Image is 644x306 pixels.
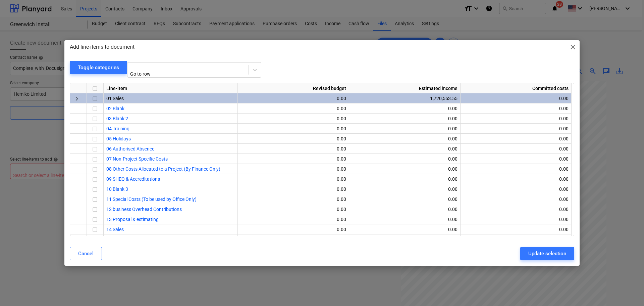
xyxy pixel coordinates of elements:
div: 0.00 [352,154,458,164]
div: 0.00 [240,103,346,114]
div: Line-item [104,83,238,93]
button: Update selection [520,247,574,260]
div: 0.00 [240,124,346,134]
div: 0.00 [352,214,458,224]
div: 0.00 [463,214,569,224]
div: 0.00 [463,93,569,103]
a: 05 Holidays [106,136,131,141]
a: 13 Proposal & estimating [106,217,159,222]
div: 0.00 [240,174,346,184]
div: 0.00 [240,144,346,154]
div: Go to row [130,71,198,77]
div: 0.00 [352,224,458,234]
span: keyboard_arrow_right [73,95,81,103]
a: 14 Sales [106,227,124,232]
div: 0.00 [463,144,569,154]
div: 0.00 [463,204,569,214]
div: Revised budget [238,83,349,93]
div: 0.00 [463,224,569,234]
div: 0.00 [463,174,569,184]
a: 07 Non-Project Specific Costs [106,156,168,162]
div: 0.00 [352,184,458,194]
span: close [569,43,577,51]
div: Toggle categories [78,63,119,72]
div: 0.00 [352,164,458,174]
a: 11 Special Costs (To be used by Office Only) [106,196,197,202]
div: 0.00 [240,224,346,234]
div: Update selection [528,249,566,258]
div: 0.00 [352,114,458,124]
div: 0.00 [463,154,569,164]
div: 0.00 [240,164,346,174]
span: 01 Sales [106,96,124,101]
div: 0.00 [240,134,346,144]
div: 1,720,553.55 [352,93,458,103]
div: 0.00 [240,204,346,214]
div: 0.00 [463,103,569,114]
div: 0.00 [352,134,458,144]
a: 04 Training [106,126,129,131]
div: 0.00 [463,124,569,134]
div: Committed costs [461,83,572,93]
a: 09 SHEQ & Accreditations [106,176,160,182]
p: Add line-items to document [70,43,135,51]
div: 0.00 [463,164,569,174]
div: 0.00 [352,204,458,214]
a: 02 Blank [106,106,124,111]
div: 0.00 [240,194,346,204]
div: 0.00 [352,234,458,245]
div: Estimated income [349,83,461,93]
div: 0.00 [352,174,458,184]
div: Cancel [78,249,94,258]
div: 0.00 [352,103,458,114]
a: 08 Other Costs Allocated to a Project (By Finance Only) [106,166,220,172]
div: 0.00 [352,194,458,204]
div: 0.00 [240,154,346,164]
div: 0.00 [463,134,569,144]
div: 0.00 [352,124,458,134]
div: 0.00 [240,114,346,124]
div: 0.00 [463,184,569,194]
div: 63,240.00 [240,234,346,245]
a: 12 business Overhead Contributions [106,207,182,212]
a: 10 Blank 3 [106,186,128,192]
div: 0.00 [240,214,346,224]
button: Cancel [70,247,102,260]
a: 06 Authorised Absence [106,146,154,151]
div: 0.00 [240,184,346,194]
div: 0.00 [463,194,569,204]
div: 0.00 [352,144,458,154]
div: 0.00 [240,93,346,103]
div: 0.00 [463,114,569,124]
a: 03 Blank 2 [106,116,128,121]
div: 0.00 [463,234,569,245]
button: Toggle categories [70,61,127,74]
